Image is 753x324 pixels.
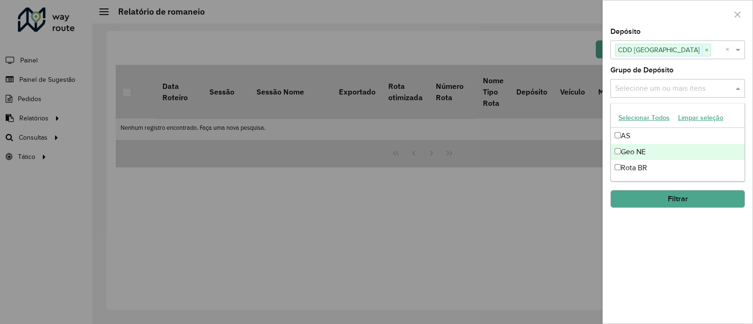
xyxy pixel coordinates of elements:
label: Depósito [610,26,641,37]
label: Grupo de Depósito [610,64,673,76]
span: CDD [GEOGRAPHIC_DATA] [616,44,702,55]
button: Selecionar Todos [614,111,674,125]
button: Limpar seleção [674,111,728,125]
ng-dropdown-panel: Options list [610,103,745,182]
div: Geo NE [611,144,745,160]
span: × [702,45,711,56]
button: Filtrar [610,190,745,208]
span: Clear all [725,44,733,55]
div: Rota BR [611,160,745,176]
div: AS [611,128,745,144]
